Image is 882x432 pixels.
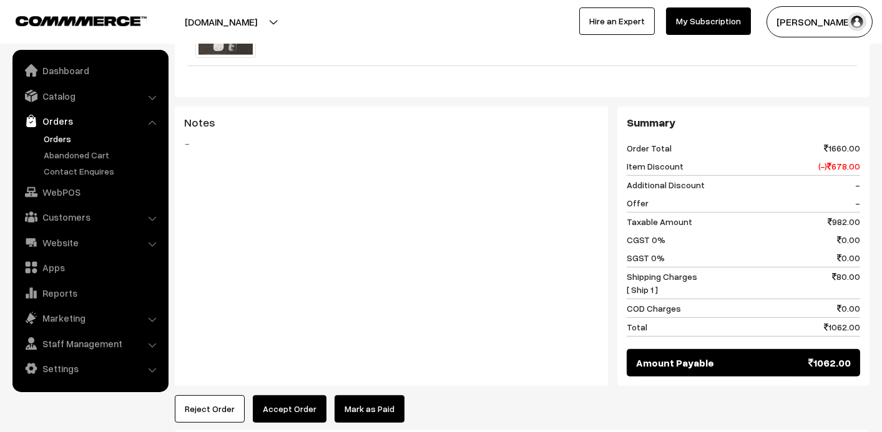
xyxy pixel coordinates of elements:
[627,215,692,228] span: Taxable Amount
[666,7,751,35] a: My Subscription
[855,196,860,209] span: -
[16,282,164,304] a: Reports
[848,12,866,31] img: user
[16,85,164,107] a: Catalog
[627,251,665,264] span: SGST 0%
[141,6,301,37] button: [DOMAIN_NAME]
[253,395,326,423] button: Accept Order
[818,160,860,173] span: (-) 678.00
[16,307,164,329] a: Marketing
[41,132,164,145] a: Orders
[41,165,164,178] a: Contact Enquires
[16,206,164,228] a: Customers
[16,256,164,279] a: Apps
[16,12,125,27] a: COMMMERCE
[627,270,697,296] span: Shipping Charges [ Ship 1 ]
[627,142,672,155] span: Order Total
[767,6,873,37] button: [PERSON_NAME]…
[41,148,164,161] a: Abandoned Cart
[837,251,860,264] span: 0.00
[627,178,705,191] span: Additional Discount
[832,270,860,296] span: 80.00
[627,233,665,246] span: CGST 0%
[828,215,860,228] span: 982.00
[184,116,599,130] h3: Notes
[16,59,164,82] a: Dashboard
[335,395,404,423] a: Mark as Paid
[16,181,164,203] a: WebPOS
[636,355,714,370] span: Amount Payable
[16,231,164,254] a: Website
[579,7,655,35] a: Hire an Expert
[627,160,684,173] span: Item Discount
[16,357,164,380] a: Settings
[837,302,860,315] span: 0.00
[837,233,860,246] span: 0.00
[16,332,164,355] a: Staff Management
[627,320,647,334] span: Total
[824,320,860,334] span: 1062.00
[627,196,649,209] span: Offer
[184,136,599,151] blockquote: -
[627,302,681,315] span: COD Charges
[16,16,147,26] img: COMMMERCE
[824,142,860,155] span: 1660.00
[16,110,164,132] a: Orders
[808,355,851,370] span: 1062.00
[627,116,860,130] h3: Summary
[175,395,245,423] button: Reject Order
[855,178,860,191] span: -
